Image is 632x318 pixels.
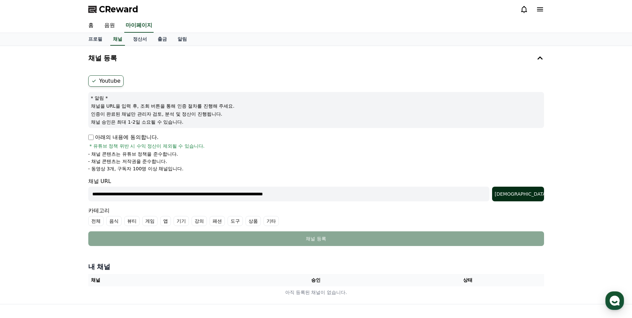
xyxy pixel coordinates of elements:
[88,158,167,165] p: - 채널 콘텐츠는 저작권을 준수합니다.
[240,274,392,286] th: 승인
[88,54,117,62] h4: 채널 등록
[88,231,544,246] button: 채널 등록
[160,216,171,226] label: 앱
[192,216,207,226] label: 강의
[99,19,120,33] a: 음원
[102,235,531,242] div: 채널 등록
[128,33,152,46] a: 정산서
[2,211,44,228] a: 홈
[91,103,541,109] p: 채널을 URL을 입력 후, 조회 버튼을 통해 인증 절차를 진행해 주세요.
[174,216,189,226] label: 기기
[88,216,104,226] label: 전체
[88,165,184,172] p: - 동영상 3개, 구독자 100명 이상 채널입니다.
[110,33,125,46] a: 채널
[91,119,541,125] p: 채널 승인은 최대 1-2일 소요될 수 있습니다.
[86,211,128,228] a: 설정
[124,216,140,226] label: 뷰티
[124,19,154,33] a: 마이페이지
[83,19,99,33] a: 홈
[21,221,25,227] span: 홈
[88,75,124,87] label: Youtube
[88,207,544,226] div: 카테고리
[88,133,159,141] p: 아래의 내용에 동의합니다.
[172,33,192,46] a: 알림
[210,216,225,226] label: 패션
[61,222,69,227] span: 대화
[264,216,279,226] label: 기타
[88,286,544,299] td: 아직 등록된 채널이 없습니다.
[228,216,243,226] label: 도구
[99,4,138,15] span: CReward
[88,177,544,201] div: 채널 URL
[246,216,261,226] label: 상품
[152,33,172,46] a: 출금
[88,274,240,286] th: 채널
[103,221,111,227] span: 설정
[86,49,547,67] button: 채널 등록
[392,274,544,286] th: 상태
[44,211,86,228] a: 대화
[492,187,544,201] button: [DEMOGRAPHIC_DATA]
[83,33,108,46] a: 프로필
[106,216,122,226] label: 음식
[142,216,158,226] label: 게임
[495,191,541,197] div: [DEMOGRAPHIC_DATA]
[91,111,541,117] p: 인증이 완료된 채널만 관리자 검토, 분석 및 정산이 진행됩니다.
[88,4,138,15] a: CReward
[90,143,205,149] span: * 유튜브 정책 위반 시 수익 정산이 제외될 수 있습니다.
[88,262,544,271] h4: 내 채널
[88,151,178,157] p: - 채널 콘텐츠는 유튜브 정책을 준수합니다.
